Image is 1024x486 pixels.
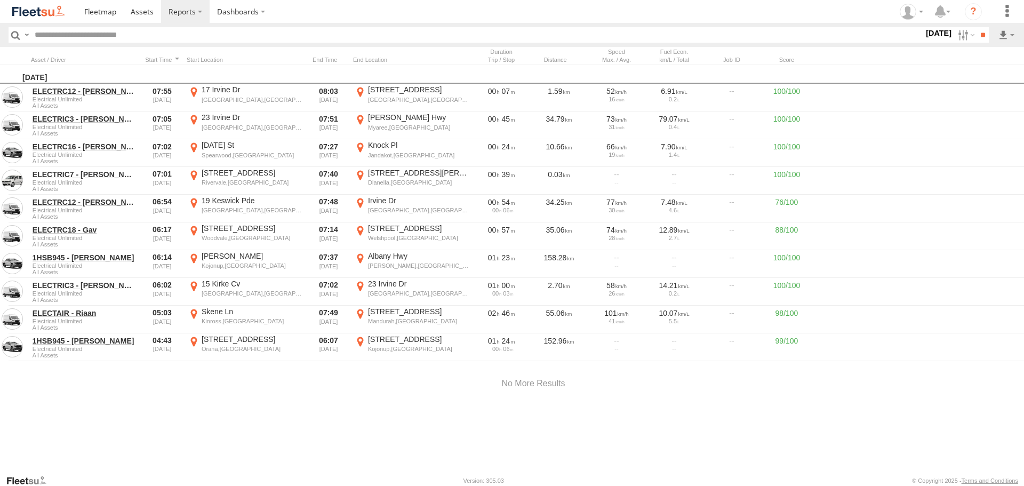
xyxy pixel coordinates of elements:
div: 76/100 [763,196,811,221]
label: Click to View Event Location [187,85,304,110]
a: ELECTRC12 - [PERSON_NAME] [33,197,136,207]
span: 06 [503,346,513,352]
div: 88/100 [763,224,811,249]
div: [DATE] St [202,140,302,150]
span: Electrical Unlimited [33,290,136,297]
img: fleetsu-logo-horizontal.svg [11,4,66,19]
div: 06:14 [DATE] [142,251,182,277]
a: 1HSB945 - [PERSON_NAME] [33,253,136,262]
div: Albany Hwy [368,251,469,261]
a: View Asset in Asset Management [2,225,23,246]
label: Click to View Event Location [353,279,470,305]
div: [GEOGRAPHIC_DATA],[GEOGRAPHIC_DATA] [202,96,302,103]
div: Myaree,[GEOGRAPHIC_DATA] [368,124,469,131]
div: 19 [591,152,642,158]
span: Filter Results to this Group [33,241,136,248]
span: Filter Results to this Group [33,324,136,331]
div: [STREET_ADDRESS][PERSON_NAME] [368,168,469,178]
span: 24 [502,142,515,151]
div: 07:40 [DATE] [308,168,349,194]
label: Click to View Event Location [187,307,304,332]
div: Rivervale,[GEOGRAPHIC_DATA] [202,179,302,186]
div: 07:02 [DATE] [142,140,182,166]
span: 06 [503,207,513,213]
div: Click to Sort [142,56,182,63]
a: ELECTRIC3 - [PERSON_NAME] [33,114,136,124]
a: 1HSB945 - [PERSON_NAME] [33,336,136,346]
label: Click to View Event Location [187,140,304,166]
div: Irvine Dr [368,196,469,205]
div: Mandurah,[GEOGRAPHIC_DATA] [368,317,469,325]
label: Search Filter Options [954,27,977,43]
div: 4.6 [649,207,699,213]
span: Electrical Unlimited [33,207,136,213]
div: Click to Sort [31,56,138,63]
div: [GEOGRAPHIC_DATA],[GEOGRAPHIC_DATA] [202,124,302,131]
div: 07:05 [DATE] [142,113,182,138]
span: 00 [492,346,501,352]
div: 100/100 [763,113,811,138]
span: 45 [502,115,515,123]
a: View Asset in Asset Management [2,170,23,191]
a: ELECTRC12 - [PERSON_NAME] [33,86,136,96]
div: Spearwood,[GEOGRAPHIC_DATA] [202,152,302,159]
div: 158.28 [532,251,586,277]
a: ELECTRC18 - Gav [33,225,136,235]
label: Click to View Event Location [353,168,470,194]
a: View Asset in Asset Management [2,197,23,219]
div: Click to Sort [308,56,349,63]
div: 30 [591,207,642,213]
label: Click to View Event Location [187,279,304,305]
div: 07:14 [DATE] [308,224,349,249]
span: Electrical Unlimited [33,152,136,158]
span: Filter Results to this Group [33,352,136,358]
div: 06:54 [DATE] [142,196,182,221]
div: 6.91 [649,86,699,96]
div: [PERSON_NAME] [202,251,302,261]
span: Electrical Unlimited [33,96,136,102]
div: [STREET_ADDRESS] [202,168,302,178]
div: 07:02 [DATE] [308,279,349,305]
div: 0.4 [649,124,699,130]
div: 10.07 [649,308,699,318]
div: [STREET_ADDRESS] [368,334,469,344]
div: 12.89 [649,225,699,235]
div: 0.2 [649,96,699,102]
div: 07:49 [DATE] [308,307,349,332]
div: [GEOGRAPHIC_DATA],[GEOGRAPHIC_DATA] [368,290,469,297]
span: 03 [503,290,513,297]
a: ELECTRIC7 - [PERSON_NAME] [33,170,136,179]
div: [STREET_ADDRESS] [368,224,469,233]
span: Filter Results to this Group [33,158,136,164]
div: Kinross,[GEOGRAPHIC_DATA] [202,317,302,325]
a: ELECTAIR - Riaan [33,308,136,318]
div: 79.07 [649,114,699,124]
div: 77 [591,197,642,207]
div: [9964s] 15/08/2025 05:03 - 15/08/2025 07:49 [476,308,526,318]
div: Woodvale,[GEOGRAPHIC_DATA] [202,234,302,242]
div: [2706s] 15/08/2025 07:05 - 15/08/2025 07:51 [476,114,526,124]
a: ELECTRC16 - [PERSON_NAME] [33,142,136,152]
div: 7.48 [649,197,699,207]
div: 98/100 [763,307,811,332]
span: 00 [488,142,500,151]
span: 00 [488,115,500,123]
div: [4995s] 15/08/2025 06:14 - 15/08/2025 07:37 [476,253,526,262]
div: 23 Irvine Dr [202,113,302,122]
div: [1465s] 15/08/2025 07:02 - 15/08/2025 07:27 [476,142,526,152]
div: 2.70 [532,279,586,305]
div: 07:48 [DATE] [308,196,349,221]
div: [3277s] 15/08/2025 06:54 - 15/08/2025 07:48 [476,197,526,207]
div: 14.21 [649,281,699,290]
div: Wayne Betts [896,4,927,20]
div: 58 [591,281,642,290]
div: 0.03 [532,168,586,194]
div: 41 [591,318,642,324]
a: View Asset in Asset Management [2,336,23,357]
div: [2379s] 15/08/2025 07:01 - 15/08/2025 07:40 [476,170,526,179]
div: Orana,[GEOGRAPHIC_DATA] [202,345,302,353]
label: Click to View Event Location [187,334,304,360]
div: 04:43 [DATE] [142,334,182,360]
span: Filter Results to this Group [33,297,136,303]
span: 00 [488,87,500,95]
